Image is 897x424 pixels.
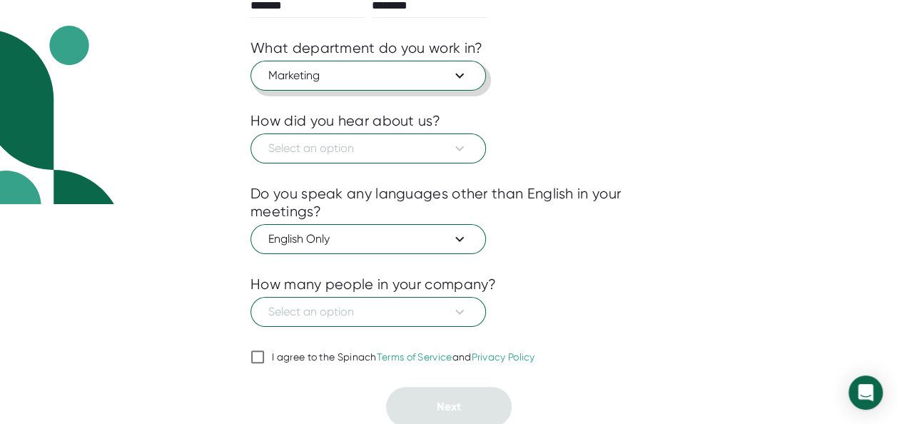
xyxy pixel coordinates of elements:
[471,351,534,363] a: Privacy Policy
[250,112,440,130] div: How did you hear about us?
[250,224,486,254] button: English Only
[250,133,486,163] button: Select an option
[250,39,482,57] div: What department do you work in?
[250,61,486,91] button: Marketing
[437,400,461,413] span: Next
[250,297,486,327] button: Select an option
[268,231,468,248] span: English Only
[268,140,468,157] span: Select an option
[272,351,535,364] div: I agree to the Spinach and
[250,185,647,221] div: Do you speak any languages other than English in your meetings?
[848,375,883,410] div: Open Intercom Messenger
[377,351,452,363] a: Terms of Service
[268,303,468,320] span: Select an option
[268,67,468,84] span: Marketing
[250,276,497,293] div: How many people in your company?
